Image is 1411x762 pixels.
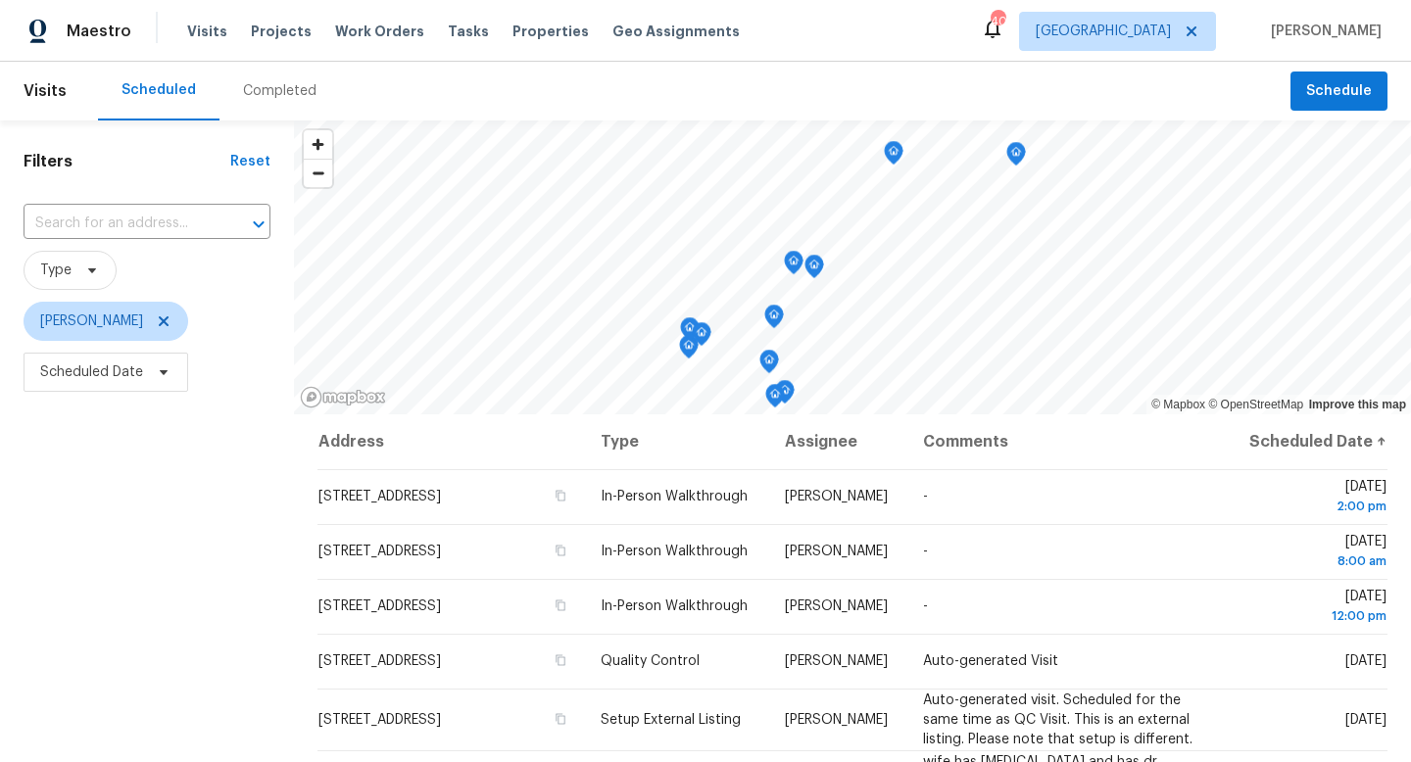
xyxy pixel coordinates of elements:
span: - [923,599,928,613]
div: Reset [230,152,270,171]
span: Auto-generated visit. Scheduled for the same time as QC Visit. This is an external listing. Pleas... [923,693,1192,746]
span: Visits [24,70,67,113]
span: [DATE] [1345,654,1387,668]
span: [DATE] [1244,590,1387,626]
div: 8:00 am [1244,551,1387,571]
span: Type [40,261,72,280]
th: Scheduled Date ↑ [1229,414,1387,469]
span: Work Orders [335,22,424,41]
button: Schedule [1290,71,1387,112]
th: Address [317,414,585,469]
a: OpenStreetMap [1208,398,1303,411]
span: Zoom out [304,160,332,187]
span: In-Person Walkthrough [601,545,748,558]
span: Setup External Listing [601,713,741,727]
a: Mapbox homepage [300,386,386,408]
span: [PERSON_NAME] [785,490,888,503]
span: In-Person Walkthrough [601,490,748,503]
span: [DATE] [1244,480,1387,516]
span: [PERSON_NAME] [785,599,888,613]
div: Map marker [884,141,903,171]
button: Copy Address [552,651,569,669]
div: Map marker [784,251,803,281]
span: Maestro [67,22,131,41]
span: Tasks [448,24,489,38]
span: Geo Assignments [612,22,740,41]
div: Map marker [759,350,779,380]
button: Zoom out [304,159,332,187]
button: Copy Address [552,487,569,504]
span: - [923,490,928,503]
input: Search for an address... [24,209,216,239]
div: Map marker [764,305,784,335]
div: 40 [991,12,1004,31]
span: [STREET_ADDRESS] [318,654,441,668]
span: [PERSON_NAME] [785,545,888,558]
div: Map marker [765,384,785,414]
span: Properties [512,22,589,41]
span: Schedule [1306,79,1372,104]
span: In-Person Walkthrough [601,599,748,613]
div: Map marker [804,255,824,285]
span: [STREET_ADDRESS] [318,545,441,558]
span: [PERSON_NAME] [785,654,888,668]
span: [PERSON_NAME] [40,311,143,331]
div: Map marker [679,335,699,365]
canvas: Map [294,120,1411,414]
div: Map marker [1006,142,1026,172]
th: Comments [907,414,1229,469]
span: Projects [251,22,312,41]
span: [DATE] [1345,713,1387,727]
span: - [923,545,928,558]
button: Open [245,211,272,238]
button: Zoom in [304,130,332,159]
div: Map marker [680,317,700,348]
span: Visits [187,22,227,41]
span: [PERSON_NAME] [785,713,888,727]
a: Mapbox [1151,398,1205,411]
span: Quality Control [601,654,700,668]
span: [PERSON_NAME] [1263,22,1382,41]
a: Improve this map [1309,398,1406,411]
div: 2:00 pm [1244,497,1387,516]
span: Scheduled Date [40,362,143,382]
span: [STREET_ADDRESS] [318,713,441,727]
span: [DATE] [1244,535,1387,571]
button: Copy Address [552,542,569,559]
h1: Filters [24,152,230,171]
div: 12:00 pm [1244,606,1387,626]
th: Assignee [769,414,907,469]
span: [GEOGRAPHIC_DATA] [1036,22,1171,41]
th: Type [585,414,769,469]
span: [STREET_ADDRESS] [318,599,441,613]
div: Map marker [775,380,795,410]
div: Completed [243,81,316,101]
button: Copy Address [552,710,569,728]
button: Copy Address [552,596,569,614]
span: Auto-generated Visit [923,654,1058,668]
span: [STREET_ADDRESS] [318,490,441,503]
div: Scheduled [122,80,196,100]
div: Map marker [692,322,711,353]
